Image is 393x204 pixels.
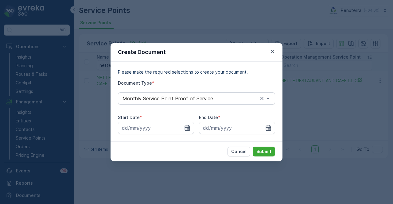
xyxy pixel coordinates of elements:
[253,147,275,156] button: Submit
[118,115,140,120] label: Start Date
[256,148,271,155] p: Submit
[199,122,275,134] input: dd/mm/yyyy
[118,69,275,75] p: Please make the required selections to create your document.
[118,80,152,86] label: Document Type
[228,147,250,156] button: Cancel
[118,122,194,134] input: dd/mm/yyyy
[199,115,218,120] label: End Date
[231,148,247,155] p: Cancel
[118,48,166,56] p: Create Document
